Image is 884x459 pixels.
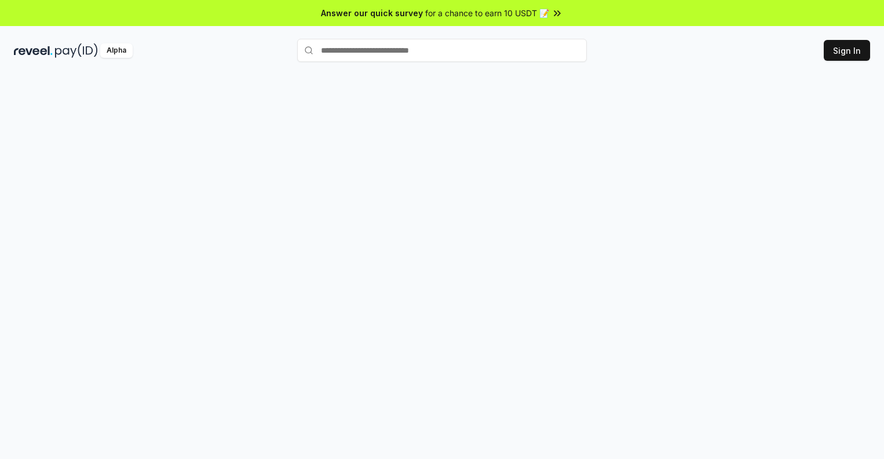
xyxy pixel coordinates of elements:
[824,40,870,61] button: Sign In
[321,7,423,19] span: Answer our quick survey
[100,43,133,58] div: Alpha
[55,43,98,58] img: pay_id
[425,7,549,19] span: for a chance to earn 10 USDT 📝
[14,43,53,58] img: reveel_dark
